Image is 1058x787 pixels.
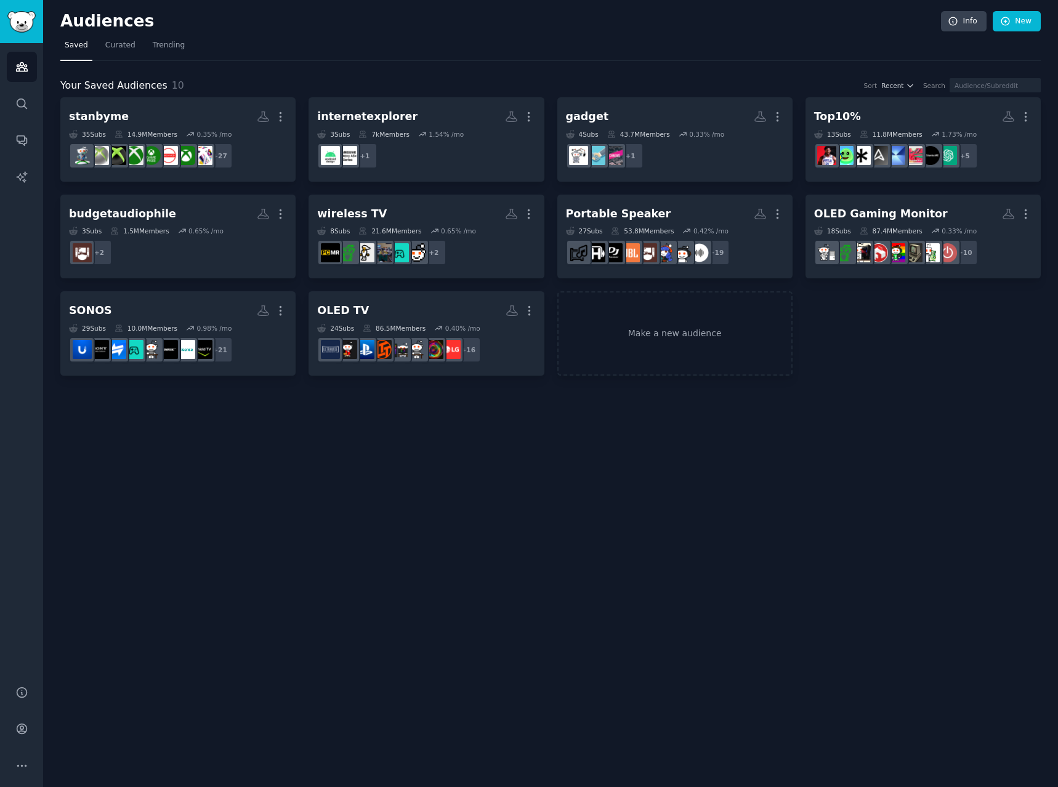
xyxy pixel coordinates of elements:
div: + 1 [618,143,644,169]
div: 24 Sub s [317,324,354,333]
img: gaming [886,243,905,262]
div: + 16 [455,337,481,363]
img: techsupport [407,340,426,359]
a: OLED Gaming Monitor18Subs87.4MMembers0.33% /mo+10buildapcsaleshardwarebuildapcmonitorsgamingdesks... [806,195,1041,279]
div: + 5 [952,143,978,169]
img: StanbyME [921,146,940,165]
img: Ubiquiti [73,340,92,359]
div: + 10 [952,240,978,265]
div: Search [923,81,945,90]
img: hardwareswap [107,340,126,359]
img: technology [586,146,605,165]
div: + 21 [207,337,233,363]
div: 21.6M Members [358,227,421,235]
img: NBALive_Mobile [817,146,836,165]
div: + 19 [704,240,730,265]
div: 14.9M Members [115,130,177,139]
span: 10 [172,79,184,91]
div: 35 Sub s [69,130,106,139]
img: hiphopheads [586,243,605,262]
img: XboxSupport [73,146,92,165]
img: bravia [90,340,109,359]
img: battlestations [338,243,357,262]
img: hobbygamedev [834,146,854,165]
img: AVexchange [569,243,588,262]
div: Portable Speaker [566,206,671,222]
div: 0.35 % /mo [196,130,232,139]
div: 27 Sub s [566,227,603,235]
img: buildapc [817,243,836,262]
img: hometheater [73,243,92,262]
img: XboxSeriesS [193,146,212,165]
input: Audience/Subreddit [950,78,1041,92]
img: OLED_Gaming [124,340,143,359]
div: 3 Sub s [317,130,350,139]
img: technews [604,146,623,165]
div: 43.7M Members [607,130,670,139]
img: buildapcmonitors [903,243,923,262]
div: 0.65 % /mo [441,227,476,235]
div: 53.8M Members [611,227,674,235]
img: headphones [672,243,692,262]
img: Hisense [176,340,195,359]
div: 7k Members [358,130,409,139]
img: gamingsetups [390,243,409,262]
img: buildapcsales [938,243,957,262]
div: gadget [566,109,609,124]
a: SONOS29Subs10.0MMembers0.98% /mo+21ShieldAndroidTVHisensebosetechsupportOLED_Gaminghardwareswapbr... [60,291,296,376]
img: pcgaming [390,340,409,359]
a: New [993,11,1041,32]
div: + 1 [352,143,378,169]
div: budgetaudiophile [69,206,176,222]
div: 0.33 % /mo [689,130,724,139]
div: 3 Sub s [69,227,102,235]
div: Sort [864,81,878,90]
span: Recent [881,81,903,90]
img: hometheater [638,243,657,262]
div: wireless TV [317,206,387,222]
img: ChatGPT [938,146,957,165]
a: Portable Speaker27Subs53.8MMembers0.42% /mo+19audioheadphonesHeadphoneAdvicehometheaterJBLPioneer... [557,195,793,279]
img: pcsetup [355,243,374,262]
div: 11.8M Members [860,130,923,139]
img: GalaxyA50 [338,146,357,165]
div: SONOS [69,303,112,318]
img: pcmasterrace [321,243,340,262]
div: OLED TV [317,303,369,318]
div: 4 Sub s [566,130,599,139]
div: 8 Sub s [317,227,350,235]
div: 29 Sub s [69,324,106,333]
img: samsung [886,146,905,165]
div: 1.54 % /mo [429,130,464,139]
span: Your Saved Audiences [60,78,168,94]
div: internetexplorer [317,109,418,124]
img: Costco [338,340,357,359]
a: Top10%13Subs11.8MMembers1.73% /mo+5ChatGPTStanbyMETheFramesamsungASUSsnowpeakhobbygamedevNBALive_... [806,97,1041,182]
img: audio [690,243,709,262]
span: Saved [65,40,88,51]
div: 0.40 % /mo [445,324,480,333]
div: 0.65 % /mo [188,227,224,235]
a: Curated [101,36,140,61]
img: XboxGamePass [142,146,161,165]
img: HeadphoneAdvice [655,243,674,262]
div: + 2 [421,240,446,265]
div: 13 Sub s [814,130,851,139]
img: battlestations [834,243,854,262]
a: internetexplorer3Subs7kMembers1.54% /mo+1GalaxyA50androiddesign [309,97,544,182]
img: bose [159,340,178,359]
img: XboxSeriesX [159,146,178,165]
img: gamecollecting [407,243,426,262]
img: JBL [621,243,640,262]
div: stanbyme [69,109,129,124]
img: gadgets [569,146,588,165]
img: LinusTechTips [373,340,392,359]
img: LG_UserHub [442,340,461,359]
div: 10.0M Members [115,324,177,333]
div: 0.42 % /mo [693,227,729,235]
div: 86.5M Members [363,324,426,333]
img: xbox360 [90,146,109,165]
span: Trending [153,40,185,51]
img: ASUS [869,146,888,165]
span: Curated [105,40,135,51]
